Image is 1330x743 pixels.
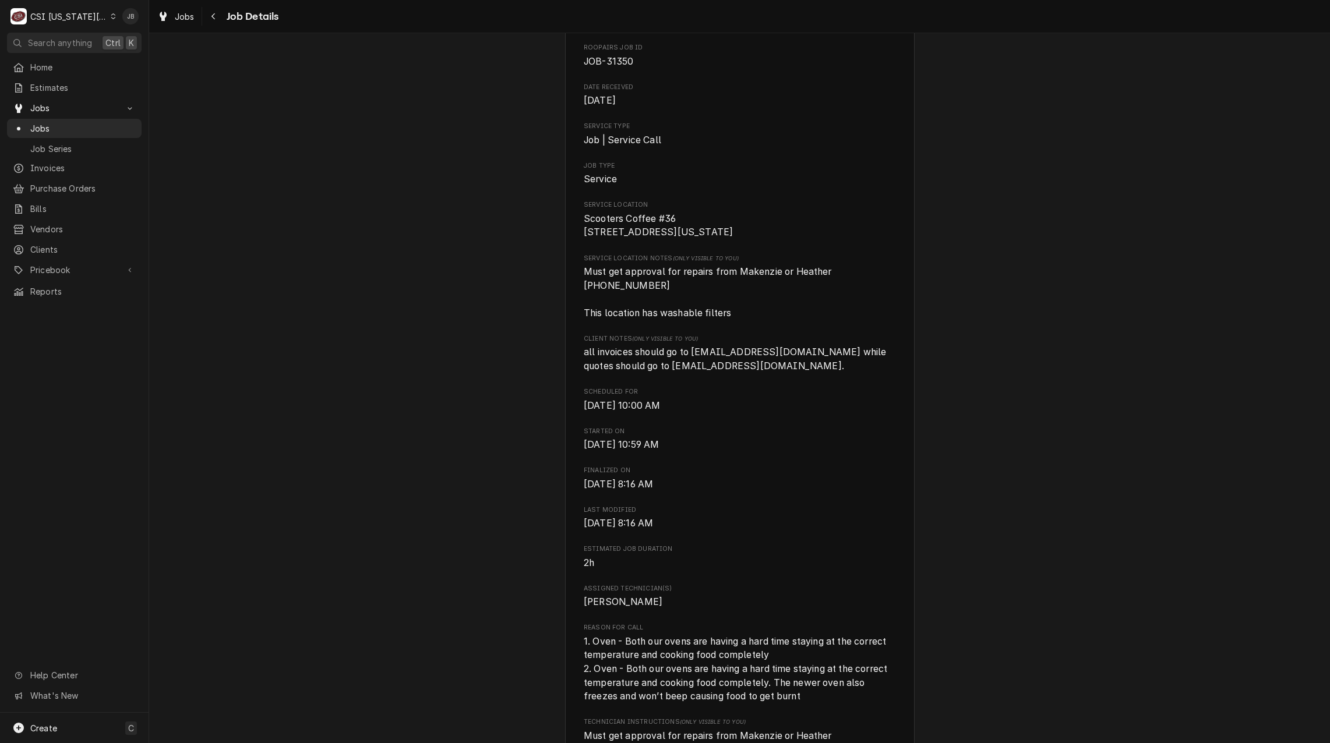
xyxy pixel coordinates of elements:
[584,200,895,239] div: Service Location
[584,254,895,320] div: [object Object]
[584,427,895,452] div: Started On
[584,56,633,67] span: JOB-31350
[584,387,895,397] span: Scheduled For
[30,10,107,23] div: CSI [US_STATE][GEOGRAPHIC_DATA]
[10,8,27,24] div: CSI Kansas City's Avatar
[7,179,142,198] a: Purchase Orders
[584,94,895,108] span: Date Received
[584,518,653,529] span: [DATE] 8:16 AM
[30,264,118,276] span: Pricebook
[122,8,139,24] div: Joshua Bennett's Avatar
[584,135,661,146] span: Job | Service Call
[7,220,142,239] a: Vendors
[7,199,142,218] a: Bills
[584,427,895,436] span: Started On
[584,122,895,147] div: Service Type
[673,255,739,261] span: (Only Visible to You)
[223,9,279,24] span: Job Details
[584,172,895,186] span: Job Type
[584,596,662,607] span: [PERSON_NAME]
[584,43,895,52] span: Roopairs Job ID
[10,8,27,24] div: C
[680,719,746,725] span: (Only Visible to You)
[584,334,895,344] span: Client Notes
[30,669,135,681] span: Help Center
[584,213,733,238] span: Scooters Coffee #36 [STREET_ADDRESS][US_STATE]
[204,7,223,26] button: Navigate back
[632,335,698,342] span: (Only Visible to You)
[584,556,895,570] span: Estimated Job Duration
[584,200,895,210] span: Service Location
[584,55,895,69] span: Roopairs Job ID
[584,505,895,530] div: Last Modified
[30,143,136,155] span: Job Series
[584,595,895,609] span: Assigned Technician(s)
[584,161,895,186] div: Job Type
[28,37,92,49] span: Search anything
[584,635,895,703] span: Reason For Call
[584,623,895,632] span: Reason For Call
[584,345,895,373] span: [object Object]
[584,544,895,569] div: Estimated Job Duration
[7,98,142,118] a: Go to Jobs
[584,479,653,490] span: [DATE] 8:16 AM
[584,557,594,568] span: 2h
[7,260,142,279] a: Go to Pricebook
[584,174,617,185] span: Service
[7,139,142,158] a: Job Series
[30,689,135,702] span: What's New
[584,334,895,373] div: [object Object]
[584,266,834,319] span: Must get approval for repairs from Makenzie or Heather [PHONE_NUMBER] This location has washable ...
[584,717,895,727] span: Technician Instructions
[7,686,142,705] a: Go to What's New
[584,399,895,413] span: Scheduled For
[153,7,199,26] a: Jobs
[7,158,142,178] a: Invoices
[584,95,616,106] span: [DATE]
[584,438,895,452] span: Started On
[122,8,139,24] div: JB
[7,666,142,685] a: Go to Help Center
[30,61,136,73] span: Home
[128,722,134,734] span: C
[584,265,895,320] span: [object Object]
[7,282,142,301] a: Reports
[584,254,895,263] span: Service Location Notes
[30,243,136,256] span: Clients
[30,162,136,174] span: Invoices
[584,346,889,371] span: all invoices should go to [EMAIL_ADDRESS][DOMAIN_NAME] while quotes should go to [EMAIL_ADDRESS][...
[584,516,895,530] span: Last Modified
[30,203,136,215] span: Bills
[584,83,895,92] span: Date Received
[30,122,136,135] span: Jobs
[30,82,136,94] span: Estimates
[584,466,895,491] div: Finalized On
[129,37,134,49] span: K
[584,544,895,554] span: Estimated Job Duration
[175,10,195,23] span: Jobs
[584,584,895,609] div: Assigned Technician(s)
[584,584,895,593] span: Assigned Technician(s)
[30,223,136,235] span: Vendors
[105,37,121,49] span: Ctrl
[7,58,142,77] a: Home
[584,43,895,68] div: Roopairs Job ID
[7,78,142,97] a: Estimates
[7,33,142,53] button: Search anythingCtrlK
[30,182,136,194] span: Purchase Orders
[7,240,142,259] a: Clients
[584,505,895,515] span: Last Modified
[584,439,659,450] span: [DATE] 10:59 AM
[584,400,660,411] span: [DATE] 10:00 AM
[30,102,118,114] span: Jobs
[584,212,895,239] span: Service Location
[584,122,895,131] span: Service Type
[584,83,895,108] div: Date Received
[584,133,895,147] span: Service Type
[584,387,895,412] div: Scheduled For
[584,161,895,171] span: Job Type
[7,119,142,138] a: Jobs
[30,285,136,298] span: Reports
[584,466,895,475] span: Finalized On
[584,636,890,702] span: 1. Oven - Both our ovens are having a hard time staying at the correct temperature and cooking fo...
